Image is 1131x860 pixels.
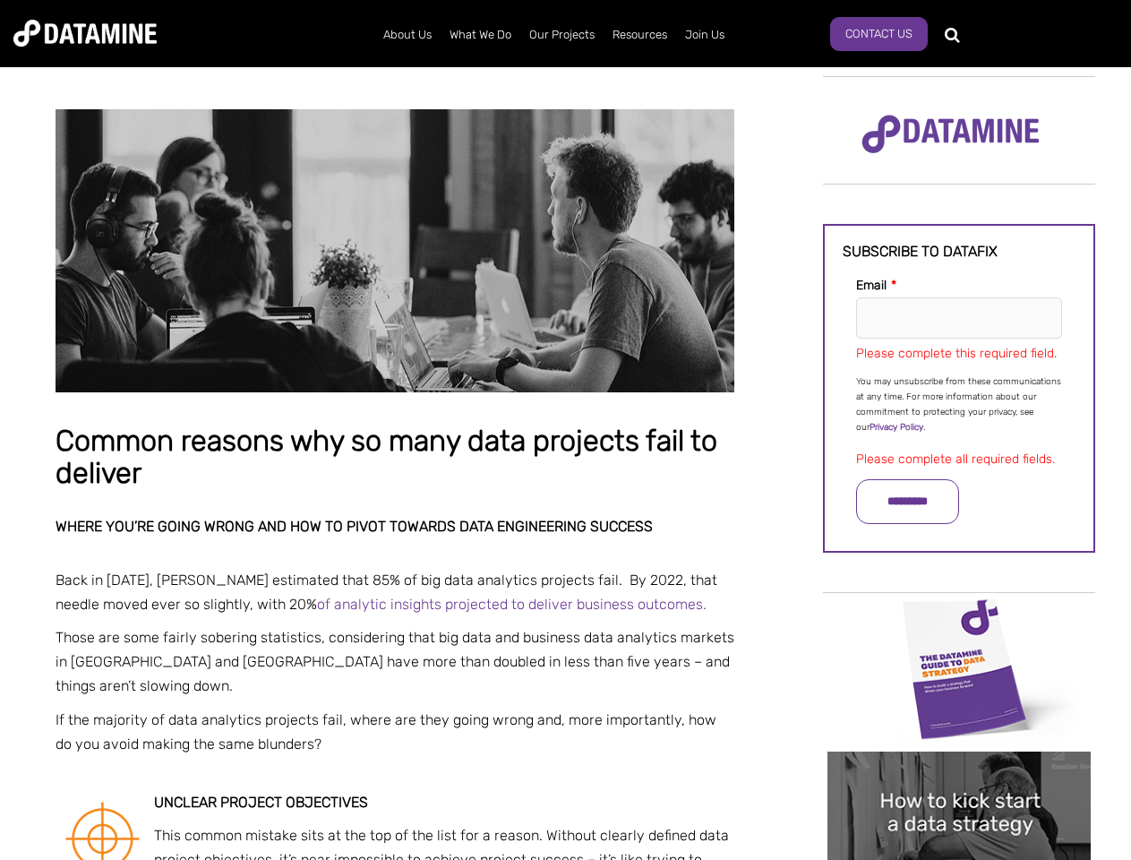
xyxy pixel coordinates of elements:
[520,12,604,58] a: Our Projects
[604,12,676,58] a: Resources
[827,595,1091,743] img: Data Strategy Cover thumbnail
[856,278,887,293] span: Email
[870,422,923,433] a: Privacy Policy
[856,374,1062,435] p: You may unsubscribe from these communications at any time. For more information about our commitm...
[856,451,1055,467] label: Please complete all required fields.
[830,17,928,51] a: Contact Us
[843,244,1075,260] h3: Subscribe to datafix
[56,708,734,756] p: If the majority of data analytics projects fail, where are they going wrong and, more importantly...
[441,12,520,58] a: What We Do
[374,12,441,58] a: About Us
[317,596,707,613] a: of analytic insights projected to deliver business outcomes.
[850,103,1051,166] img: Datamine Logo No Strapline - Purple
[56,519,734,535] h2: Where you’re going wrong and how to pivot towards data engineering success
[56,426,734,489] h1: Common reasons why so many data projects fail to deliver
[154,794,368,811] strong: Unclear project objectives
[56,109,734,392] img: Common reasons why so many data projects fail to deliver
[856,346,1057,361] label: Please complete this required field.
[56,625,734,699] p: Those are some fairly sobering statistics, considering that big data and business data analytics ...
[13,20,157,47] img: Datamine
[56,568,734,616] p: Back in [DATE], [PERSON_NAME] estimated that 85% of big data analytics projects fail. By 2022, th...
[676,12,733,58] a: Join Us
